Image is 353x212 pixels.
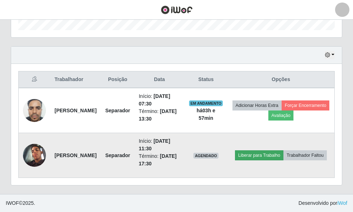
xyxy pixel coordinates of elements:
a: iWof [337,200,347,206]
span: EM ANDAMENTO [189,100,223,106]
img: 1619373967333.jpeg [23,140,46,170]
th: Trabalhador [50,71,101,88]
img: CoreUI Logo [161,5,193,14]
time: [DATE] 11:30 [139,138,170,151]
span: © 2025 . [6,199,35,207]
th: Posição [101,71,134,88]
strong: Separador [105,152,130,158]
span: AGENDADO [193,153,218,159]
th: Status [184,71,227,88]
li: Início: [139,93,180,108]
button: Avaliação [268,110,294,121]
th: Data [135,71,184,88]
button: Adicionar Horas Extra [232,100,282,110]
time: [DATE] 07:30 [139,93,170,107]
span: IWOF [6,200,19,206]
li: Início: [139,137,180,152]
button: Trabalhador Faltou [283,150,327,160]
th: Opções [227,71,335,88]
span: Desenvolvido por [298,199,347,207]
strong: [PERSON_NAME] [55,108,97,113]
button: Liberar para Trabalho [235,150,283,160]
li: Término: [139,108,180,123]
strong: há 03 h e 57 min [197,108,215,121]
strong: [PERSON_NAME] [55,152,97,158]
img: 1735509810384.jpeg [23,95,46,126]
li: Término: [139,152,180,168]
strong: Separador [105,108,130,113]
button: Forçar Encerramento [282,100,330,110]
